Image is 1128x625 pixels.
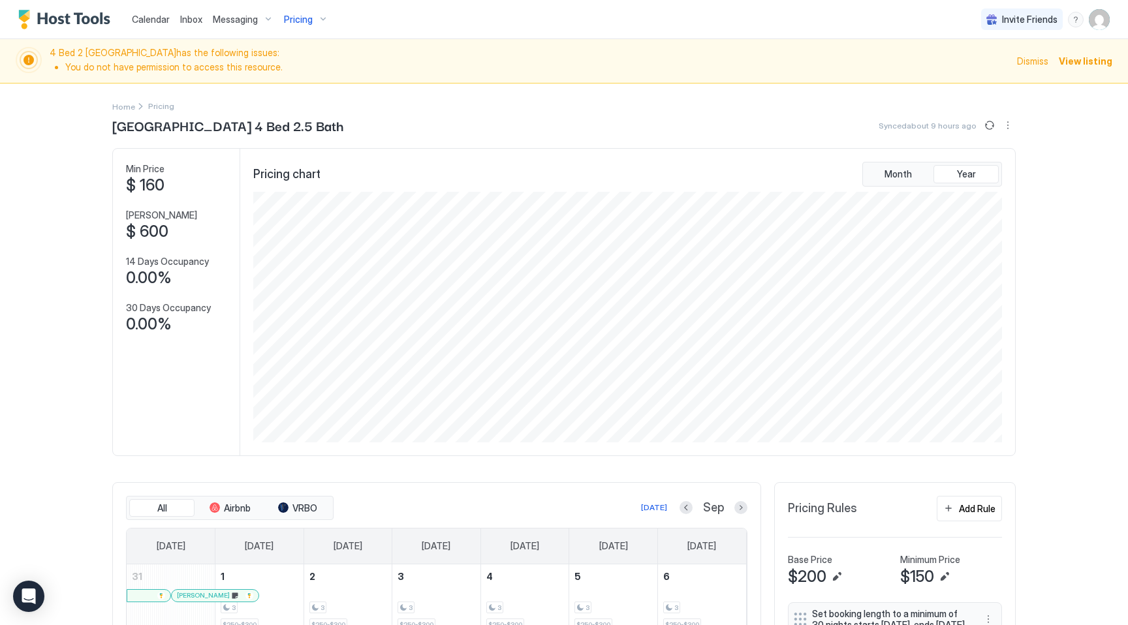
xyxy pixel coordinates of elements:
button: Airbnb [197,499,262,517]
span: Pricing chart [253,167,321,182]
button: Add Rule [937,496,1002,521]
span: 3 [321,603,324,612]
div: menu [1000,117,1016,133]
span: [GEOGRAPHIC_DATA] 4 Bed 2.5 Bath [112,115,344,135]
div: Add Rule [959,502,995,515]
a: September 5, 2025 [569,564,657,588]
a: September 2, 2025 [304,564,392,588]
span: Min Price [126,163,164,175]
span: 3 [497,603,501,612]
button: Next month [734,501,747,514]
a: August 31, 2025 [127,564,215,588]
span: 14 Days Occupancy [126,256,209,267]
span: 3 [586,603,589,612]
a: September 6, 2025 [658,564,746,588]
li: You do not have permission to access this resource. [65,61,1009,73]
span: Calendar [132,14,170,25]
span: [PERSON_NAME] [177,591,230,600]
span: Airbnb [224,502,251,514]
a: Home [112,99,135,113]
button: More options [1000,117,1016,133]
button: Previous month [680,501,693,514]
span: 30 Days Occupancy [126,302,211,314]
span: 3 [232,603,236,612]
div: User profile [1089,9,1110,30]
span: $ 160 [126,175,164,195]
div: tab-group [126,496,334,521]
div: Open Intercom Messenger [13,581,44,612]
a: September 4, 2025 [481,564,569,588]
span: Pricing Rules [788,501,857,516]
span: Breadcrumb [148,101,174,111]
a: September 3, 2025 [392,564,480,588]
a: Host Tools Logo [18,10,116,29]
span: VRBO [292,502,317,514]
span: [DATE] [510,540,539,552]
span: Pricing [284,14,313,25]
span: 2 [309,571,315,582]
button: Edit [937,569,952,585]
button: Edit [829,569,845,585]
button: [DATE] [639,500,669,515]
span: $150 [900,567,934,587]
a: Wednesday [409,528,463,564]
span: Year [957,168,976,180]
span: Synced about 9 hours ago [879,121,977,130]
span: Inbox [180,14,202,25]
span: 3 [398,571,404,582]
button: VRBO [265,499,330,517]
span: Month [885,168,912,180]
a: Calendar [132,12,170,26]
a: Tuesday [321,528,375,564]
span: 1 [221,571,225,582]
span: [DATE] [422,540,450,552]
a: Saturday [674,528,729,564]
a: Monday [232,528,287,564]
div: tab-group [862,162,1002,187]
a: Friday [586,528,641,564]
div: Dismiss [1017,54,1048,68]
span: 6 [663,571,670,582]
span: $200 [788,567,826,587]
span: Messaging [213,14,258,25]
span: Home [112,102,135,112]
a: Sunday [144,528,198,564]
a: Inbox [180,12,202,26]
span: [DATE] [157,540,185,552]
span: 5 [574,571,581,582]
a: Thursday [497,528,552,564]
button: Sync prices [982,117,997,133]
button: Year [933,165,999,183]
span: Sep [703,500,724,515]
span: [PERSON_NAME] [126,209,197,221]
span: Invite Friends [1002,14,1057,25]
span: 3 [409,603,413,612]
a: September 1, 2025 [215,564,304,588]
span: 4 Bed 2 [GEOGRAPHIC_DATA] has the following issues: [50,47,1009,75]
div: View listing [1059,54,1112,68]
span: [DATE] [245,540,274,552]
span: 4 [486,571,493,582]
span: Minimum Price [900,554,960,566]
div: Breadcrumb [112,99,135,113]
div: menu [1068,12,1084,27]
button: All [129,499,195,517]
span: [DATE] [599,540,628,552]
span: 0.00% [126,268,172,288]
span: [DATE] [687,540,716,552]
div: [DATE] [641,502,667,513]
span: $ 600 [126,222,168,241]
span: 3 [674,603,678,612]
span: 31 [132,571,142,582]
span: 0.00% [126,314,172,334]
span: All [157,502,167,514]
div: [PERSON_NAME] [177,591,253,600]
span: Base Price [788,554,832,566]
span: [DATE] [334,540,362,552]
button: Month [866,165,931,183]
